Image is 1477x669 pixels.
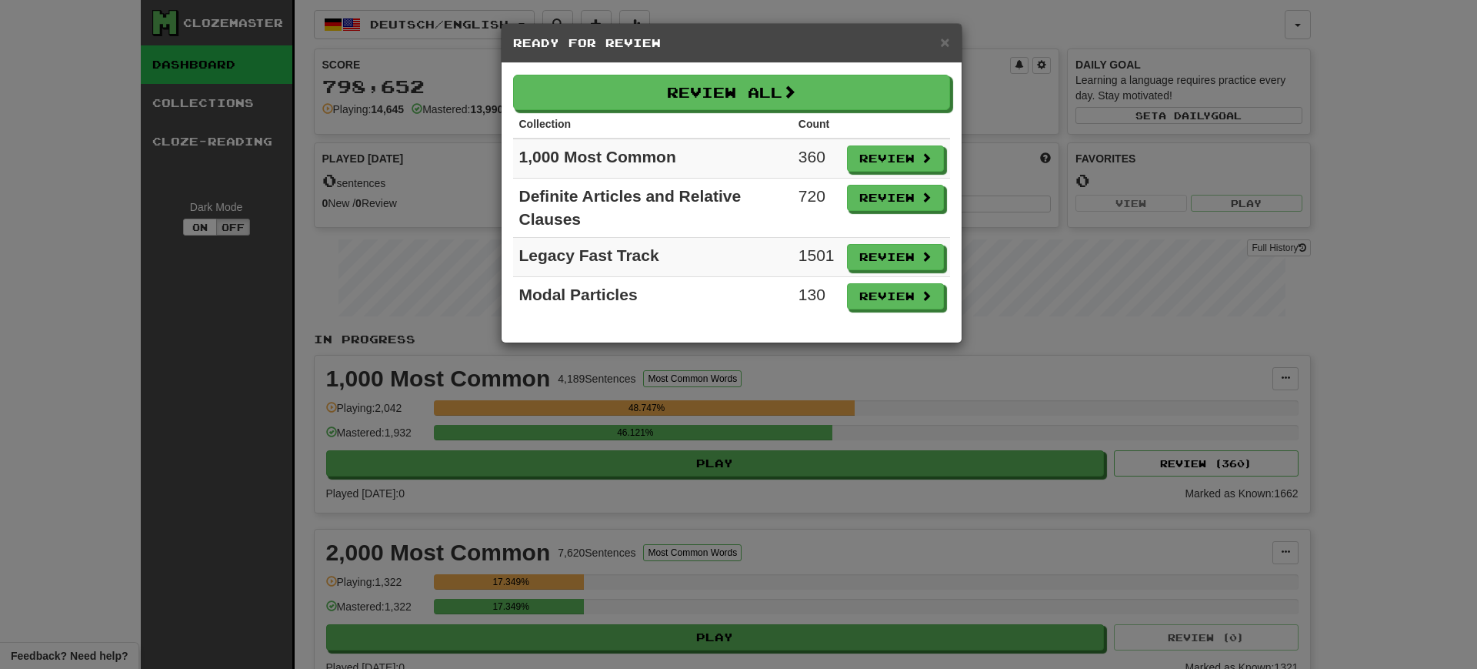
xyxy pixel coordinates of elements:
span: × [940,33,949,51]
td: 360 [792,139,841,179]
th: Collection [513,110,792,139]
td: 1,000 Most Common [513,139,792,179]
td: Definite Articles and Relative Clauses [513,179,792,238]
h5: Ready for Review [513,35,950,51]
button: Review [847,283,944,309]
td: 130 [792,277,841,316]
th: Count [792,110,841,139]
button: Review All [513,75,950,110]
button: Review [847,146,944,172]
button: Review [847,244,944,270]
td: Legacy Fast Track [513,238,792,277]
button: Review [847,185,944,211]
td: Modal Particles [513,277,792,316]
td: 1501 [792,238,841,277]
button: Close [940,34,949,50]
td: 720 [792,179,841,238]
